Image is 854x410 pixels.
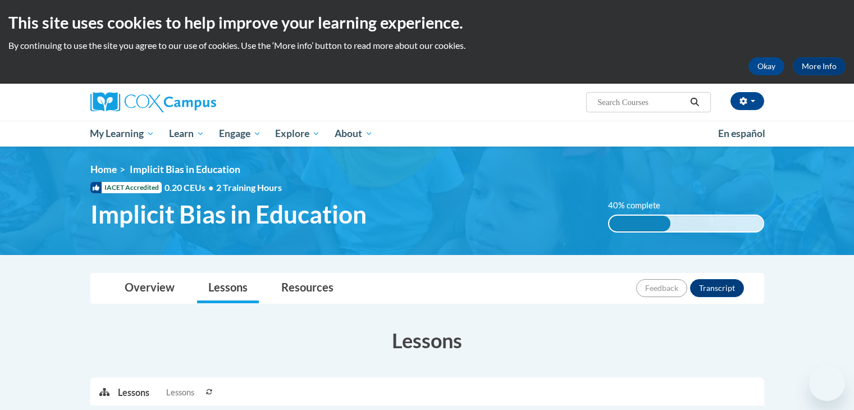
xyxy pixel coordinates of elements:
[212,121,268,147] a: Engage
[90,127,154,140] span: My Learning
[690,279,744,297] button: Transcript
[636,279,687,297] button: Feedback
[162,121,212,147] a: Learn
[90,182,162,193] span: IACET Accredited
[166,386,194,399] span: Lessons
[268,121,327,147] a: Explore
[208,182,213,193] span: •
[90,326,764,354] h3: Lessons
[596,95,686,109] input: Search Courses
[730,92,764,110] button: Account Settings
[90,199,367,229] span: Implicit Bias in Education
[216,182,282,193] span: 2 Training Hours
[197,274,259,303] a: Lessons
[219,127,261,140] span: Engage
[793,57,846,75] a: More Info
[8,11,846,34] h2: This site uses cookies to help improve your learning experience.
[748,57,784,75] button: Okay
[327,121,380,147] a: About
[608,199,673,212] label: 40% complete
[83,121,162,147] a: My Learning
[335,127,373,140] span: About
[809,365,845,401] iframe: Button to launch messaging window
[270,274,345,303] a: Resources
[90,163,117,175] a: Home
[113,274,186,303] a: Overview
[118,386,149,399] p: Lessons
[275,127,320,140] span: Explore
[74,121,781,147] div: Main menu
[130,163,240,175] span: Implicit Bias in Education
[90,92,216,112] img: Cox Campus
[609,216,670,231] div: 40% complete
[90,92,304,112] a: Cox Campus
[711,122,773,145] a: En español
[718,127,765,139] span: En español
[165,181,216,194] span: 0.20 CEUs
[686,95,703,109] button: Search
[169,127,204,140] span: Learn
[8,39,846,52] p: By continuing to use the site you agree to our use of cookies. Use the ‘More info’ button to read...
